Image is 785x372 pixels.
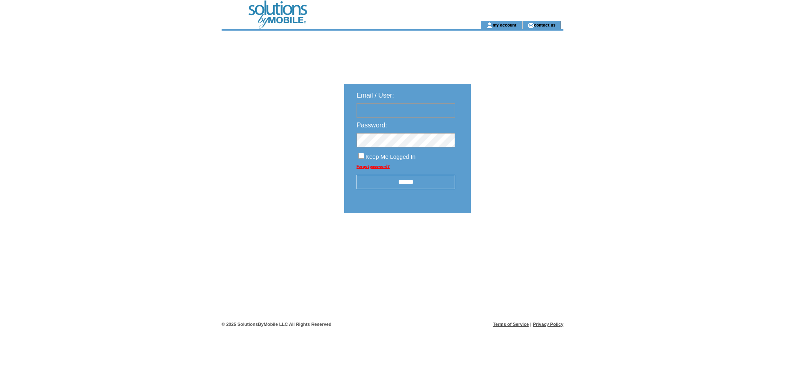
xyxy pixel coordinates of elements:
a: my account [493,22,516,27]
span: Email / User: [357,92,394,99]
a: contact us [534,22,556,27]
span: Keep Me Logged In [366,154,415,160]
span: © 2025 SolutionsByMobile LLC All Rights Reserved [222,322,332,327]
span: | [530,322,532,327]
img: account_icon.gif;jsessionid=28A0821B6CB92BD38C3B6D5F76998B10 [487,22,493,29]
span: Password: [357,122,387,129]
img: transparent.png;jsessionid=28A0821B6CB92BD38C3B6D5F76998B10 [495,234,536,244]
a: Forgot password? [357,164,390,169]
a: Privacy Policy [533,322,563,327]
a: Terms of Service [493,322,529,327]
img: contact_us_icon.gif;jsessionid=28A0821B6CB92BD38C3B6D5F76998B10 [528,22,534,29]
